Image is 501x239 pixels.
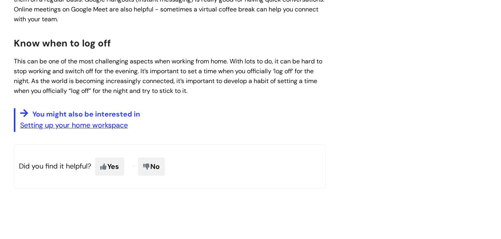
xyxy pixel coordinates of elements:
[138,157,165,176] span: No
[14,57,322,94] span: This can be one of the most challenging aspects when working from home. With lots to do, it can b...
[32,109,140,119] span: You might also be interested in
[95,157,124,176] span: Yes
[20,120,128,130] a: Setting up your home workspace
[14,145,325,189] p: Did you find it helpful?
[14,37,111,49] span: Know when to log off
